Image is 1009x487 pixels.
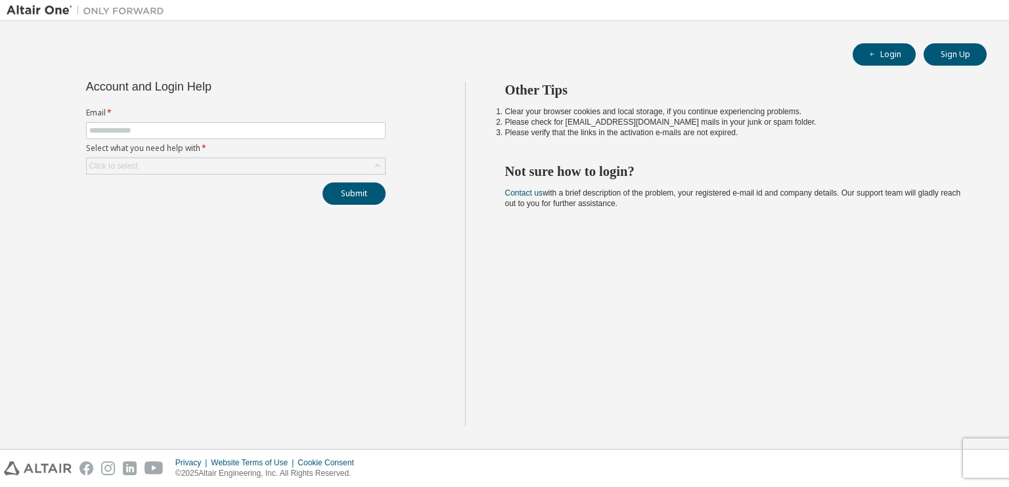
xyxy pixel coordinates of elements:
div: Cookie Consent [298,457,361,468]
img: Altair One [7,4,171,17]
div: Account and Login Help [86,81,326,92]
div: Website Terms of Use [211,457,298,468]
button: Sign Up [924,43,987,66]
label: Select what you need help with [86,143,386,154]
label: Email [86,108,386,118]
img: facebook.svg [79,461,93,475]
p: © 2025 Altair Engineering, Inc. All Rights Reserved. [175,468,362,479]
h2: Not sure how to login? [505,163,964,180]
img: linkedin.svg [123,461,137,475]
span: with a brief description of the problem, your registered e-mail id and company details. Our suppo... [505,188,961,208]
div: Click to select [87,158,385,174]
h2: Other Tips [505,81,964,98]
button: Login [853,43,916,66]
li: Please check for [EMAIL_ADDRESS][DOMAIN_NAME] mails in your junk or spam folder. [505,117,964,127]
a: Contact us [505,188,543,198]
li: Please verify that the links in the activation e-mails are not expired. [505,127,964,138]
img: altair_logo.svg [4,461,72,475]
button: Submit [323,182,386,205]
li: Clear your browser cookies and local storage, if you continue experiencing problems. [505,106,964,117]
img: instagram.svg [101,461,115,475]
img: youtube.svg [145,461,164,475]
div: Click to select [89,161,138,171]
div: Privacy [175,457,211,468]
